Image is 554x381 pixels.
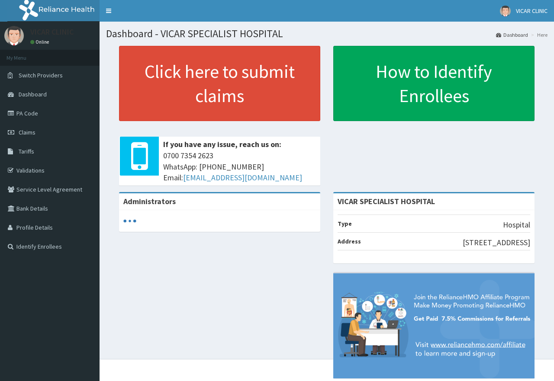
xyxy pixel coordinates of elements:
[338,220,352,227] b: Type
[123,215,136,227] svg: audio-loading
[163,139,281,149] b: If you have any issue, reach us on:
[463,237,530,248] p: [STREET_ADDRESS]
[529,31,548,38] li: Here
[19,90,47,98] span: Dashboard
[338,196,435,206] strong: VICAR SPECIALIST HOSPITAL
[333,273,535,378] img: provider-team-banner.png
[333,46,535,121] a: How to Identify Enrollees
[119,46,320,121] a: Click here to submit claims
[503,219,530,231] p: Hospital
[163,150,316,183] span: 0700 7354 2623 WhatsApp: [PHONE_NUMBER] Email:
[19,147,34,155] span: Tariffs
[30,39,51,45] a: Online
[4,26,24,45] img: User Image
[338,237,361,245] b: Address
[30,28,74,36] p: VICAR CLINIC
[183,173,302,182] a: [EMAIL_ADDRESS][DOMAIN_NAME]
[496,31,528,38] a: Dashboard
[516,7,548,15] span: VICAR CLINIC
[123,196,176,206] b: Administrators
[19,71,63,79] span: Switch Providers
[500,6,511,16] img: User Image
[19,128,35,136] span: Claims
[106,28,548,39] h1: Dashboard - VICAR SPECIALIST HOSPITAL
